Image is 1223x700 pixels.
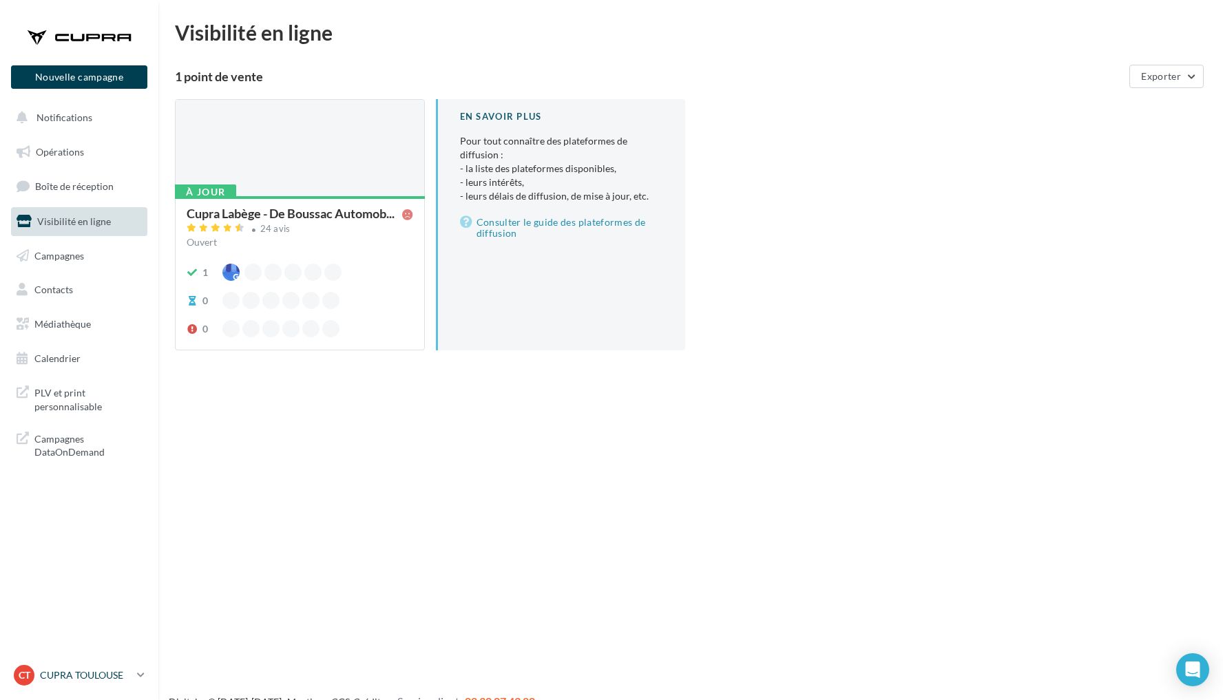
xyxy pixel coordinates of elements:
a: Visibilité en ligne [8,207,150,236]
div: 1 point de vente [175,70,1124,83]
p: CUPRA TOULOUSE [40,668,132,682]
span: PLV et print personnalisable [34,383,142,413]
a: Opérations [8,138,150,167]
span: Calendrier [34,352,81,364]
span: Notifications [36,112,92,123]
div: En savoir plus [460,110,664,123]
span: Ouvert [187,236,217,248]
div: 1 [202,266,208,279]
a: Médiathèque [8,310,150,339]
button: Exporter [1129,65,1204,88]
a: Calendrier [8,344,150,373]
li: - leurs délais de diffusion, de mise à jour, etc. [460,189,664,203]
a: Campagnes DataOnDemand [8,424,150,465]
div: Open Intercom Messenger [1176,653,1209,686]
div: 0 [202,322,208,336]
button: Notifications [8,103,145,132]
span: Cupra Labège - De Boussac Automob... [187,207,395,220]
span: Contacts [34,284,73,295]
span: Campagnes DataOnDemand [34,429,142,459]
span: Opérations [36,146,84,158]
span: Campagnes [34,249,84,261]
div: À jour [175,184,236,200]
div: 24 avis [260,224,291,233]
span: Exporter [1141,70,1181,82]
div: 0 [202,294,208,308]
span: CT [19,668,30,682]
span: Visibilité en ligne [37,215,111,227]
a: CT CUPRA TOULOUSE [11,662,147,688]
a: 24 avis [187,222,413,238]
span: Boîte de réception [35,180,114,192]
div: Visibilité en ligne [175,22,1206,43]
li: - leurs intérêts, [460,176,664,189]
a: Boîte de réception [8,171,150,201]
span: Médiathèque [34,318,91,330]
a: Contacts [8,275,150,304]
a: Consulter le guide des plateformes de diffusion [460,214,664,242]
a: PLV et print personnalisable [8,378,150,418]
li: - la liste des plateformes disponibles, [460,162,664,176]
a: Campagnes [8,242,150,271]
p: Pour tout connaître des plateformes de diffusion : [460,134,664,203]
button: Nouvelle campagne [11,65,147,89]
